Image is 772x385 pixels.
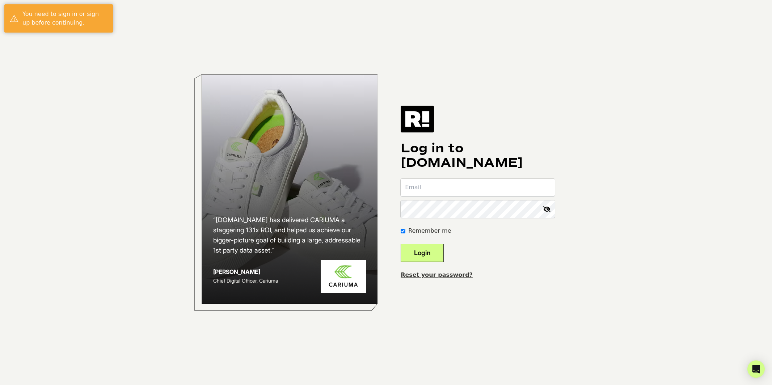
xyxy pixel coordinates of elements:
div: Open Intercom Messenger [747,360,765,378]
h1: Log in to [DOMAIN_NAME] [401,141,554,170]
a: Reset your password? [401,271,473,278]
img: Cariuma [321,260,366,293]
strong: [PERSON_NAME] [213,268,260,275]
input: Email [401,179,554,196]
img: Retention.com [401,106,434,132]
label: Remember me [408,227,451,235]
div: You need to sign in or sign up before continuing. [22,10,107,27]
span: Chief Digital Officer, Cariuma [213,278,278,284]
button: Login [401,244,444,262]
h2: “[DOMAIN_NAME] has delivered CARIUMA a staggering 13.1x ROI, and helped us achieve our bigger-pic... [213,215,366,255]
